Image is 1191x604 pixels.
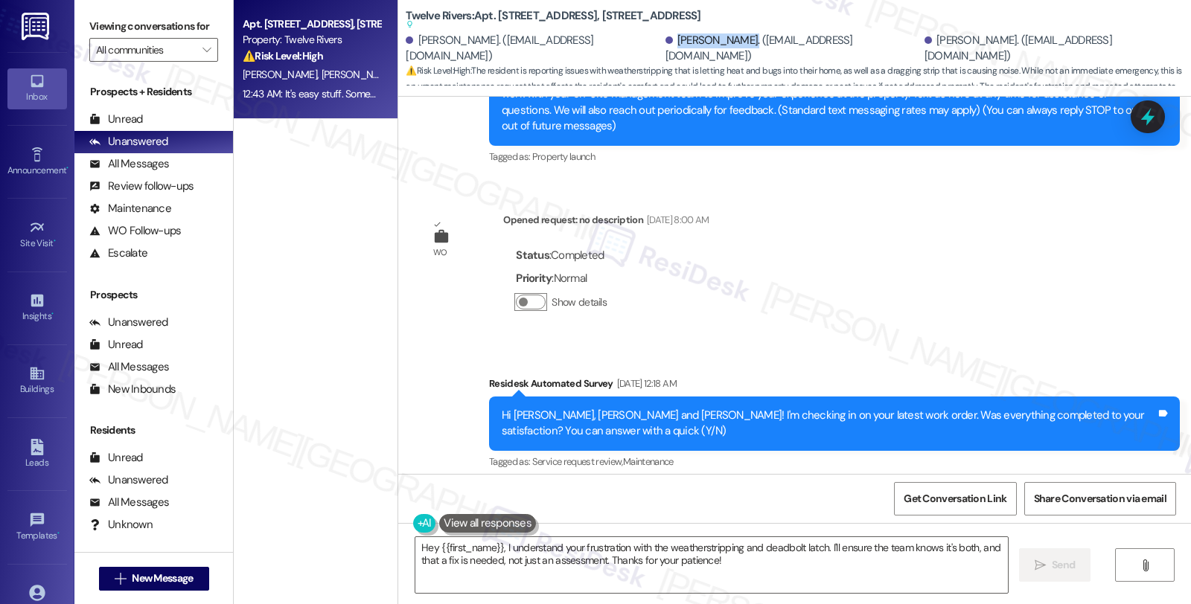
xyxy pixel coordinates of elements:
a: Insights • [7,288,67,328]
div: Unread [89,337,143,353]
div: New Inbounds [89,382,176,397]
div: Unanswered [89,315,168,330]
div: All Messages [89,359,169,375]
span: • [54,236,56,246]
span: : The resident is reporting issues with weatherstripping that is letting heat and bugs into their... [406,63,1191,111]
label: Viewing conversations for [89,15,218,38]
strong: ⚠️ Risk Level: High [243,49,323,62]
div: : Completed [516,244,613,267]
div: Tagged as: [489,451,1180,472]
div: : Normal [516,267,613,290]
div: [PERSON_NAME]. ([EMAIL_ADDRESS][DOMAIN_NAME]) [925,33,1180,65]
div: Unanswered [89,134,168,150]
span: Property launch [532,150,595,163]
b: Twelve Rivers: Apt. [STREET_ADDRESS], [STREET_ADDRESS] [406,8,700,33]
button: New Message [99,567,209,591]
span: Service request review , [532,455,623,468]
div: Unknown [89,517,153,533]
i:  [202,44,211,56]
button: Share Conversation via email [1024,482,1176,515]
div: 12:43 AM: It's easy stuff. Someone just needs to actually do it. [243,87,504,100]
div: Review follow-ups [89,179,194,194]
button: Send [1019,548,1091,582]
b: Priority [516,271,552,286]
b: Status [516,248,549,263]
strong: ⚠️ Risk Level: High [406,65,470,77]
div: All Messages [89,156,169,172]
div: [PERSON_NAME]. ([EMAIL_ADDRESS][DOMAIN_NAME]) [406,33,661,65]
div: All Messages [89,495,169,510]
a: Templates • [7,507,67,547]
div: Maintenance [89,201,171,216]
div: Unread [89,450,143,466]
a: Buildings [7,361,67,401]
span: • [66,163,68,173]
div: [PERSON_NAME]. ([EMAIL_ADDRESS][DOMAIN_NAME]) [665,33,921,65]
div: Prospects [74,287,233,303]
div: WO Follow-ups [89,223,181,239]
label: Show details [552,295,607,310]
div: Unanswered [89,472,168,488]
i:  [1035,559,1046,571]
div: Hi [PERSON_NAME], [PERSON_NAME] and [PERSON_NAME]! I'm checking in on your latest work order. Was... [502,408,1156,440]
textarea: Hey {{first_name}}, I understand your frustration with the weatherstripping and deadbolt latch. I... [415,537,1008,593]
span: • [57,528,60,539]
span: [PERSON_NAME] [243,68,322,81]
div: Tagged as: [489,146,1180,167]
div: Hi [PERSON_NAME], [PERSON_NAME] and [PERSON_NAME], I'm on the new offsite Resident Support Team f... [502,71,1156,135]
div: Residents [74,423,233,438]
i:  [115,573,126,585]
span: [PERSON_NAME] [322,68,400,81]
span: Maintenance [623,455,674,468]
div: Apt. [STREET_ADDRESS], [STREET_ADDRESS] [243,16,380,32]
i:  [1140,559,1151,571]
div: Prospects + Residents [74,84,233,100]
div: Escalate [89,245,147,261]
input: All communities [96,38,194,62]
div: Opened request: no description [503,212,709,233]
div: [DATE] 8:00 AM [643,212,709,228]
div: Residesk Automated Survey [489,376,1180,396]
span: Share Conversation via email [1034,491,1166,507]
a: Leads [7,434,67,475]
div: WO [433,245,447,260]
div: Property: Twelve Rivers [243,32,380,48]
span: New Message [132,571,193,586]
span: • [51,309,54,319]
div: Unread [89,112,143,127]
div: [DATE] 12:18 AM [613,376,677,391]
a: Inbox [7,68,67,109]
a: Site Visit • [7,215,67,255]
span: Send [1052,557,1075,573]
button: Get Conversation Link [894,482,1016,515]
span: Get Conversation Link [904,491,1006,507]
img: ResiDesk Logo [22,13,52,40]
